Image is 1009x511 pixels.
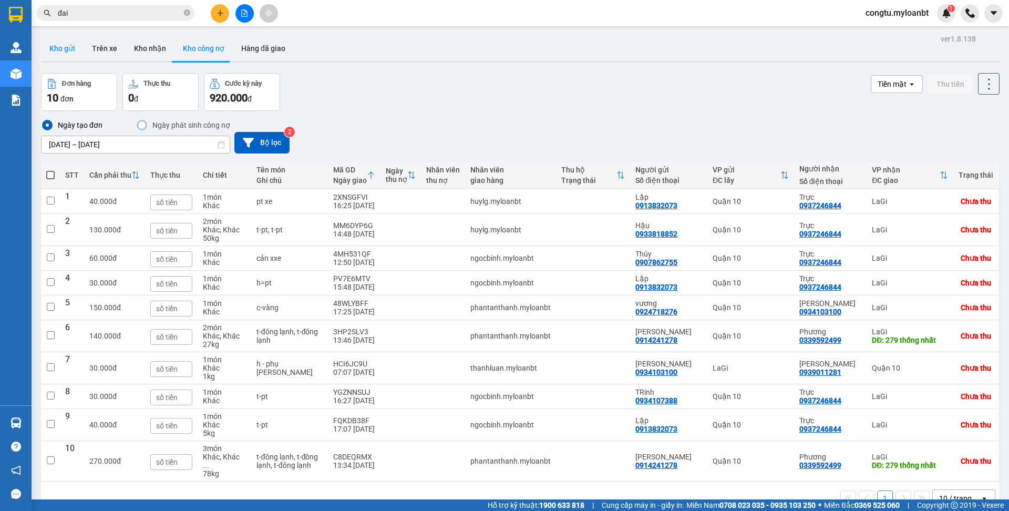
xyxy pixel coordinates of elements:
span: plus [217,9,224,17]
button: Thực thu0đ [122,73,199,111]
div: Ngày tạo đơn [54,119,102,131]
div: ver 1.8.138 [941,33,976,45]
div: Lập [635,193,702,201]
div: Khác [203,364,246,372]
div: phantanthanh.myloanbt [470,303,551,312]
div: 0937246844 [799,258,841,267]
div: 4 [65,274,79,292]
div: 10 [65,444,79,478]
th: Toggle SortBy [84,161,145,189]
div: Quận 10 [713,332,789,340]
div: ngocbinh.myloanbt [470,392,551,401]
div: Chưa thu [961,197,991,206]
div: 130.000 [89,226,140,234]
div: 1 món [203,412,246,421]
div: 0339592499 [799,336,841,344]
span: 0 [128,91,134,104]
button: Bộ lọc [234,132,290,154]
svg: open [980,494,989,503]
div: Trực [799,416,862,425]
div: 48WLYBFF [333,299,375,308]
div: Chi tiết [203,171,246,179]
div: t-pt [256,421,323,429]
div: Quận 10 [713,197,789,206]
div: 270.000 [89,457,140,465]
div: VP nhận [872,166,940,174]
div: 0914241278 [635,461,677,469]
div: 16:27 [DATE] [333,396,375,405]
div: 0924718276 [635,308,677,316]
div: 1 [65,192,79,210]
span: 1 [949,5,953,12]
div: 0914241278 [635,336,677,344]
div: 0937246844 [799,230,841,238]
div: ĐC lấy [713,176,780,185]
div: 60.000 [89,254,140,262]
span: đ [112,197,117,206]
div: LaGi [713,364,789,372]
div: 40.000 [89,197,140,206]
button: Trên xe [84,36,126,61]
th: Toggle SortBy [380,161,421,189]
div: 0907862755 [635,258,677,267]
div: Trực [799,193,862,201]
div: Quận 10 [713,421,789,429]
div: 50 kg [203,234,246,242]
div: 1 món [203,355,246,364]
button: aim [260,4,278,23]
span: aim [265,9,272,17]
button: Cước kỳ này920.000đ [204,73,280,111]
input: số tiền [150,195,192,210]
div: 2XNSGFVI [333,193,375,201]
div: LaGi [872,197,948,206]
span: đ [112,392,117,401]
div: Thúy [635,250,702,258]
span: notification [11,465,21,475]
div: HCI6JC9U [333,360,375,368]
th: Toggle SortBy [328,161,380,189]
div: 0934103100 [635,368,677,376]
div: 0913832073 [635,201,677,210]
span: Miền Nam [686,499,816,511]
div: Chưa thu [961,279,991,287]
div: LaGi [872,303,948,312]
input: số tiền [150,390,192,405]
div: Ghi chú [256,176,323,185]
div: Người nhận [799,165,862,173]
div: Chưa thu [961,392,991,401]
div: t-pt, t-pt [256,226,323,234]
div: Mã GD [333,166,367,174]
div: 0913832073 [635,283,677,291]
div: 3 món [203,444,246,453]
div: C8DEQRMX [333,453,375,461]
div: DĐ: 279 thống nhất [872,461,948,469]
div: thu nợ [426,176,460,185]
div: ngocbinh.myloanbt [470,421,551,429]
div: h - phụ tùng [256,360,323,376]
div: 8 [65,387,79,405]
span: đ [112,254,117,262]
img: logo-vxr [9,7,23,23]
div: 15:48 [DATE] [333,283,375,291]
div: Hậu [635,221,702,230]
div: 40.000 [89,421,140,429]
div: huylg.myloanbt [470,226,551,234]
span: search [44,9,51,17]
div: LaGi [872,392,948,401]
button: 1 [877,490,893,506]
div: 7 [65,355,79,381]
span: close-circle [184,8,190,18]
span: đ [112,279,117,287]
div: 1 món [203,299,246,308]
div: 78 kg [203,469,246,478]
div: phantanthanh.myloanbt [470,332,551,340]
div: 0939011281 [799,368,841,376]
span: 920.000 [210,91,248,104]
div: Ngày giao [333,176,367,185]
div: pt xe [256,197,323,206]
input: Select a date range. [42,136,230,153]
div: 0937246844 [799,425,841,433]
strong: 0369 525 060 [854,501,900,509]
div: Ngày [386,167,407,175]
div: 10 / trang [939,493,972,504]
